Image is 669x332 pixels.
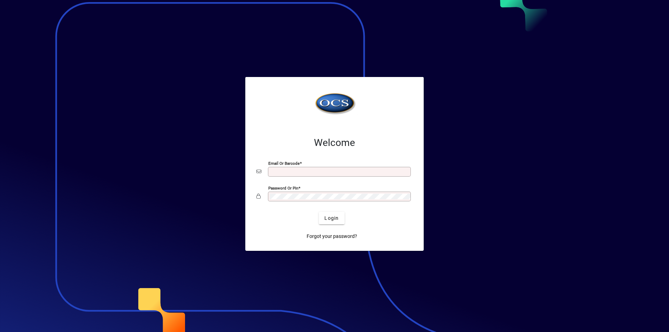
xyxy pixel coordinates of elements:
[304,230,360,242] a: Forgot your password?
[256,137,413,149] h2: Welcome
[268,161,300,166] mat-label: Email or Barcode
[307,233,357,240] span: Forgot your password?
[268,186,298,191] mat-label: Password or Pin
[319,212,344,224] button: Login
[324,215,339,222] span: Login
